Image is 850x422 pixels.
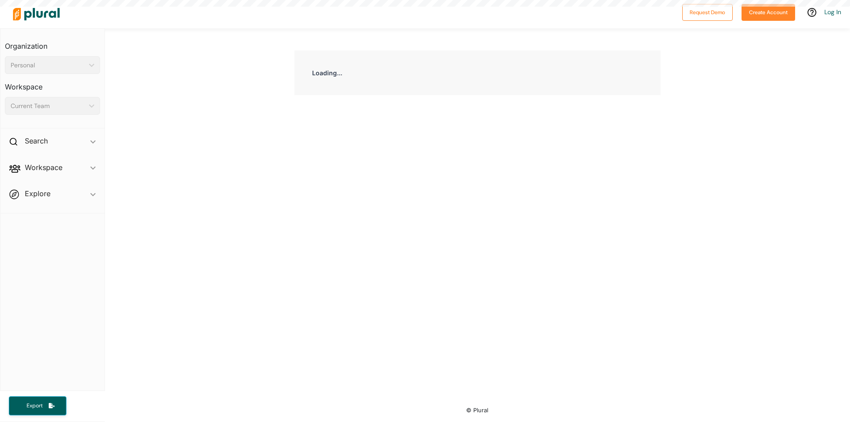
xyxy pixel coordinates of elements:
[742,4,795,21] button: Create Account
[824,8,841,16] a: Log In
[5,74,100,93] h3: Workspace
[682,7,733,16] a: Request Demo
[11,101,85,111] div: Current Team
[11,61,85,70] div: Personal
[682,4,733,21] button: Request Demo
[5,33,100,53] h3: Organization
[20,402,49,410] span: Export
[294,50,661,95] div: Loading...
[466,407,488,414] small: © Plural
[742,7,795,16] a: Create Account
[9,396,66,415] button: Export
[25,136,48,146] h2: Search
